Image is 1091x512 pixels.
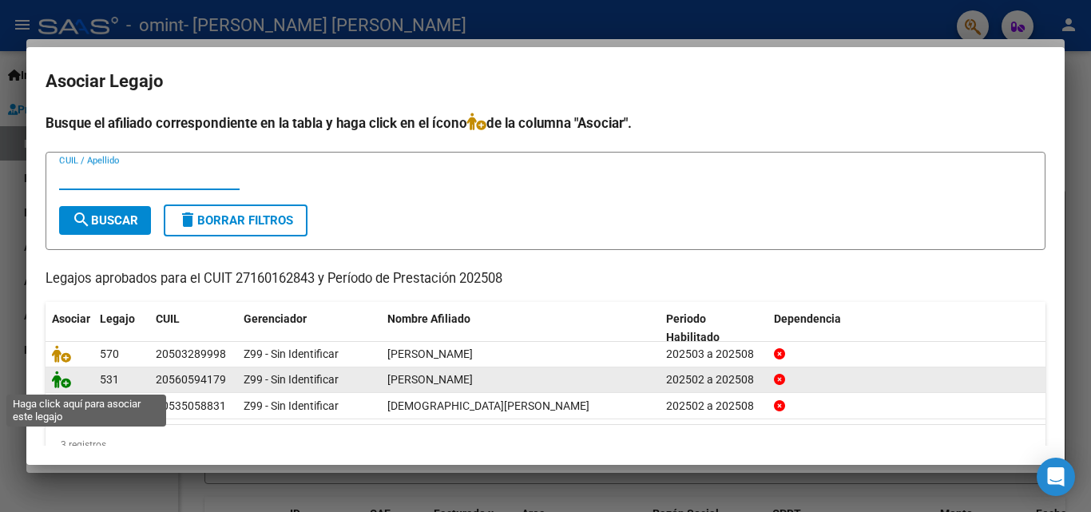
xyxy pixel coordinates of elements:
[244,373,339,386] span: Z99 - Sin Identificar
[156,312,180,325] span: CUIL
[244,399,339,412] span: Z99 - Sin Identificar
[244,312,307,325] span: Gerenciador
[666,371,761,389] div: 202502 a 202508
[660,302,768,355] datatable-header-cell: Periodo Habilitado
[381,302,660,355] datatable-header-cell: Nombre Afiliado
[72,210,91,229] mat-icon: search
[156,345,226,363] div: 20503289998
[46,302,93,355] datatable-header-cell: Asociar
[387,347,473,360] span: LOPEZ IGNACIO DIEGO
[244,347,339,360] span: Z99 - Sin Identificar
[100,312,135,325] span: Legajo
[100,373,119,386] span: 531
[666,345,761,363] div: 202503 a 202508
[1037,458,1075,496] div: Open Intercom Messenger
[774,312,841,325] span: Dependencia
[768,302,1046,355] datatable-header-cell: Dependencia
[387,312,470,325] span: Nombre Afiliado
[100,347,119,360] span: 570
[46,113,1045,133] h4: Busque el afiliado correspondiente en la tabla y haga click en el ícono de la columna "Asociar".
[178,213,293,228] span: Borrar Filtros
[149,302,237,355] datatable-header-cell: CUIL
[72,213,138,228] span: Buscar
[46,425,1045,465] div: 3 registros
[387,373,473,386] span: HERRERA JUAN CRUZ
[52,312,90,325] span: Asociar
[156,371,226,389] div: 20560594179
[100,399,119,412] span: 370
[178,210,197,229] mat-icon: delete
[237,302,381,355] datatable-header-cell: Gerenciador
[666,312,720,343] span: Periodo Habilitado
[666,397,761,415] div: 202502 a 202508
[156,397,226,415] div: 20535058831
[59,206,151,235] button: Buscar
[387,399,589,412] span: TURCHI GABRIEL ANDRE
[164,204,307,236] button: Borrar Filtros
[46,269,1045,289] p: Legajos aprobados para el CUIT 27160162843 y Período de Prestación 202508
[93,302,149,355] datatable-header-cell: Legajo
[46,66,1045,97] h2: Asociar Legajo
